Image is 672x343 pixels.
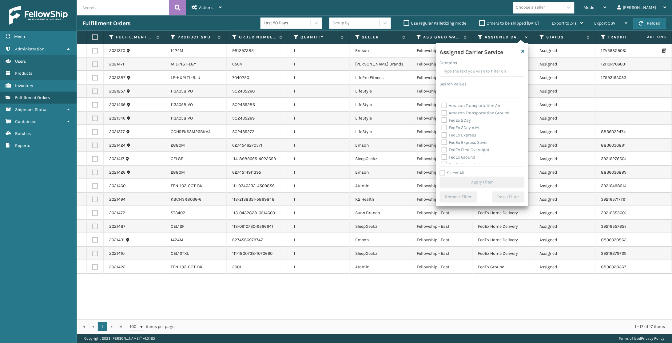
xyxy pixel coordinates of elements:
label: Tracking Number [608,34,645,40]
a: CCHRFKS3M26BKVA [171,129,211,134]
td: 6564 [227,57,288,71]
td: 1 [288,139,350,152]
a: 1424M [171,237,183,242]
td: Fellowship - East [411,260,473,274]
td: 1 [288,125,350,139]
label: FedEx Express Saver [442,140,488,145]
td: FedEx Home Delivery [473,247,534,260]
label: Product SKU [177,34,215,40]
td: SO2435269 [227,112,288,125]
td: 113-0432828-0514603 [227,206,288,220]
p: Copyright 2023 [PERSON_NAME]™ v 1.0.185 [84,334,155,343]
td: Fellowship - East [411,85,473,98]
td: SO2435286 [227,98,288,112]
a: 1ZH0R7060315182082 [601,61,644,67]
td: 981297285 [227,44,288,57]
div: 1 - 17 of 17 items [183,324,665,330]
td: 111-1800738-1070660 [227,247,288,260]
span: Actions [199,5,213,10]
td: SO2435272 [227,125,288,139]
td: Assigned [534,98,596,112]
td: Assigned [534,57,596,71]
td: SleepGeekz [350,152,411,166]
a: 113A058IVO [171,116,193,121]
td: Assigned [534,152,596,166]
span: Mode [584,5,594,10]
a: 113A058IVO [171,89,193,94]
td: 1 [288,179,350,193]
a: KBCNSR8036-6 [171,197,201,202]
a: 2021431 [109,237,125,243]
td: 1 [288,44,350,57]
a: 392162765040 [601,156,630,161]
td: Fellowship - East [411,193,473,206]
a: 2021494 [109,196,125,203]
td: 1 [288,71,350,85]
td: Fellowship - East [411,166,473,179]
i: Print Packing Slip [662,49,666,53]
label: Use regular Palletizing mode [404,21,467,26]
a: CEL12F [171,224,184,229]
a: 2880M [171,143,185,148]
a: 2021257 [109,88,125,94]
td: Assigned [534,233,596,247]
td: K2 Health [350,193,411,206]
label: Seller [362,34,399,40]
span: 100 [130,324,139,330]
a: Terms of Use [619,336,640,341]
span: Administration [15,46,44,52]
a: 2021472 [109,210,125,216]
td: Assigned [534,125,596,139]
td: LifePro Fitness [350,71,411,85]
a: 2021471 [109,61,124,67]
td: LifeStyle [350,98,411,112]
td: Assigned [534,71,596,85]
td: Fellowship - East [411,112,473,125]
td: 1 [288,98,350,112]
td: Fellowship - East [411,71,473,85]
label: FedEx 2Day A.M. [442,125,480,130]
a: 2021377 [109,129,125,135]
div: Group by [332,20,350,26]
td: 6274566979747 [227,233,288,247]
label: Assigned Warehouse [423,34,461,40]
span: Menu [14,34,25,39]
button: Reload [633,18,666,29]
a: 1 [98,322,107,331]
span: Users [15,59,26,64]
span: Containers [15,119,36,124]
td: 1 [288,233,350,247]
td: SleepGeekz [350,220,411,233]
td: SO2435260 [227,85,288,98]
td: 1 [288,112,350,125]
td: Fellowship - East [411,220,473,233]
td: Assigned [534,179,596,193]
a: 2021417 [109,156,124,162]
td: 1 [288,57,350,71]
label: Order Number [239,34,276,40]
label: Status [547,34,584,40]
td: Assigned [534,247,596,260]
td: Assigned [534,44,596,57]
span: Inventory [15,83,33,88]
span: Fulfillment Orders [15,95,50,100]
td: Assigned [534,220,596,233]
td: LifeStyle [350,112,411,125]
td: LifeStyle [350,125,411,139]
span: Products [15,71,32,76]
a: 2021387 [109,75,125,81]
td: Fellowship - East [411,233,473,247]
td: Assigned [534,260,596,274]
a: 2021410 [109,250,125,257]
td: 113-0910730-9566641 [227,220,288,233]
td: FedEx Home Delivery [473,206,534,220]
td: 1 [288,152,350,166]
td: Fellowship - East [411,57,473,71]
td: 114-8989665-4922659 [227,152,288,166]
td: FedEx Home Delivery [473,233,534,247]
label: FedEx 2Day [442,118,471,123]
a: FEN-103-CCT-BK [171,183,203,188]
td: Assigned [534,112,596,125]
span: Export CSV [594,21,616,26]
a: 2021426 [109,169,125,175]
